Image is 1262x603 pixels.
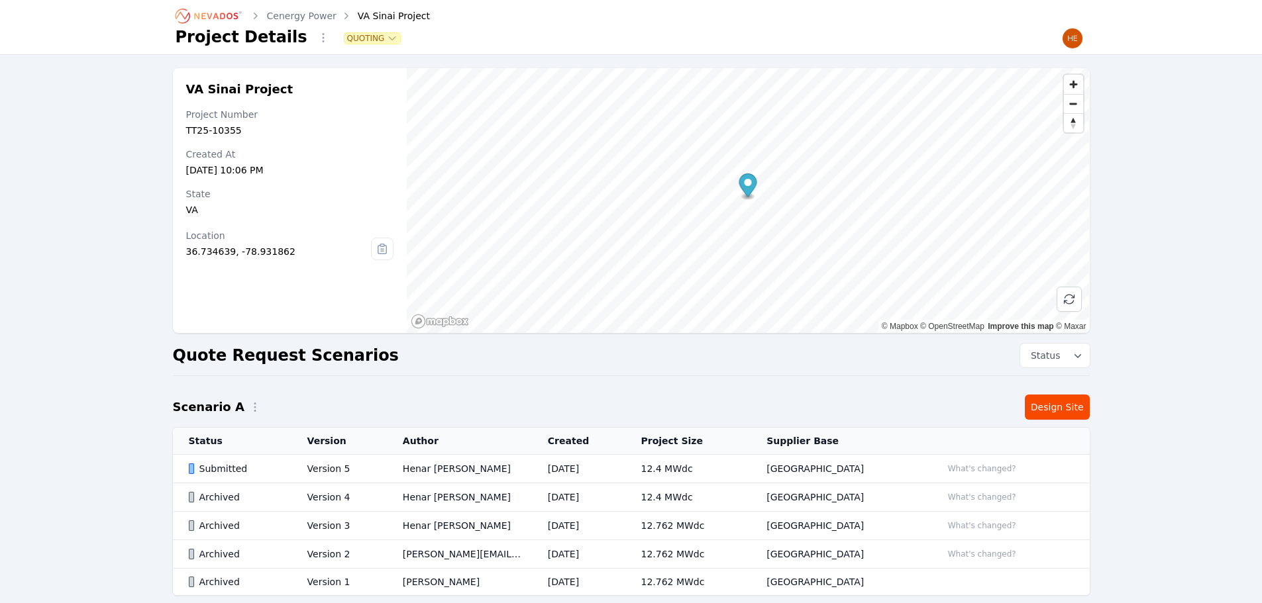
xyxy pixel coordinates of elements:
td: [DATE] [532,540,625,569]
div: TT25-10355 [186,124,394,137]
div: Project Number [186,108,394,121]
a: OpenStreetMap [920,322,984,331]
button: Zoom in [1064,75,1083,94]
td: [GEOGRAPHIC_DATA] [751,455,925,483]
td: Version 5 [291,455,387,483]
canvas: Map [407,68,1089,333]
div: Location [186,229,372,242]
div: [DATE] 10:06 PM [186,163,394,177]
div: Archived [189,547,285,561]
div: Map marker [739,173,757,201]
div: VA [186,203,394,216]
th: Project Size [625,428,751,455]
span: Status [1025,349,1061,362]
a: Maxar [1056,322,1086,331]
tr: ArchivedVersion 3Henar [PERSON_NAME][DATE]12.762 MWdc[GEOGRAPHIC_DATA]What's changed? [173,512,1090,540]
nav: Breadcrumb [176,5,431,26]
button: Zoom out [1064,94,1083,113]
span: Reset bearing to north [1064,114,1083,132]
a: Improve this map [988,322,1053,331]
td: Version 4 [291,483,387,512]
tr: SubmittedVersion 5Henar [PERSON_NAME][DATE]12.4 MWdc[GEOGRAPHIC_DATA]What's changed? [173,455,1090,483]
div: Archived [189,519,285,532]
div: VA Sinai Project [339,9,430,23]
td: Henar [PERSON_NAME] [387,455,532,483]
td: 12.4 MWdc [625,455,751,483]
span: Zoom out [1064,95,1083,113]
button: What's changed? [942,547,1022,561]
td: [GEOGRAPHIC_DATA] [751,512,925,540]
button: What's changed? [942,518,1022,533]
div: Submitted [189,462,285,475]
td: Version 2 [291,540,387,569]
th: Created [532,428,625,455]
td: [DATE] [532,483,625,512]
th: Supplier Base [751,428,925,455]
td: [GEOGRAPHIC_DATA] [751,483,925,512]
td: 12.762 MWdc [625,540,751,569]
th: Author [387,428,532,455]
div: Archived [189,490,285,504]
td: [DATE] [532,455,625,483]
button: Status [1020,344,1090,367]
div: Archived [189,575,285,588]
th: Status [173,428,291,455]
a: Mapbox homepage [411,314,469,329]
td: 12.4 MWdc [625,483,751,512]
h2: Quote Request Scenarios [173,345,399,366]
td: [DATE] [532,512,625,540]
td: [PERSON_NAME][EMAIL_ADDRESS][PERSON_NAME][DOMAIN_NAME] [387,540,532,569]
button: Reset bearing to north [1064,113,1083,132]
div: State [186,187,394,201]
td: Version 3 [291,512,387,540]
tr: ArchivedVersion 2[PERSON_NAME][EMAIL_ADDRESS][PERSON_NAME][DOMAIN_NAME][DATE]12.762 MWdc[GEOGRAPH... [173,540,1090,569]
a: Design Site [1025,394,1090,420]
h1: Project Details [176,26,307,48]
td: Henar [PERSON_NAME] [387,512,532,540]
a: Cenergy Power [267,9,337,23]
button: Quoting [344,33,401,44]
a: Mapbox [882,322,918,331]
td: 12.762 MWdc [625,569,751,596]
div: 36.734639, -78.931862 [186,245,372,258]
td: [GEOGRAPHIC_DATA] [751,569,925,596]
td: Version 1 [291,569,387,596]
img: Henar Luque [1062,28,1083,49]
tr: ArchivedVersion 4Henar [PERSON_NAME][DATE]12.4 MWdc[GEOGRAPHIC_DATA]What's changed? [173,483,1090,512]
h2: Scenario A [173,398,244,416]
th: Version [291,428,387,455]
tr: ArchivedVersion 1[PERSON_NAME][DATE]12.762 MWdc[GEOGRAPHIC_DATA] [173,569,1090,596]
button: What's changed? [942,461,1022,476]
h2: VA Sinai Project [186,81,394,97]
td: [DATE] [532,569,625,596]
button: What's changed? [942,490,1022,504]
td: 12.762 MWdc [625,512,751,540]
td: [PERSON_NAME] [387,569,532,596]
td: [GEOGRAPHIC_DATA] [751,540,925,569]
div: Created At [186,148,394,161]
td: Henar [PERSON_NAME] [387,483,532,512]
